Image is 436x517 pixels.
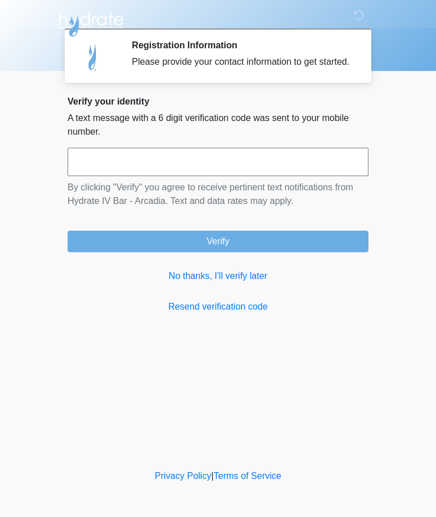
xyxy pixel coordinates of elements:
div: Please provide your contact information to get started. [132,55,351,69]
img: Agent Avatar [76,40,110,74]
a: Terms of Service [213,471,281,481]
button: Verify [68,231,368,252]
img: Hydrate IV Bar - Arcadia Logo [56,9,125,37]
h2: Verify your identity [68,96,368,107]
a: No thanks, I'll verify later [68,269,368,283]
p: By clicking "Verify" you agree to receive pertinent text notifications from Hydrate IV Bar - Arca... [68,181,368,208]
a: | [211,471,213,481]
a: Privacy Policy [155,471,212,481]
p: A text message with a 6 digit verification code was sent to your mobile number. [68,111,368,139]
a: Resend verification code [68,300,368,314]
